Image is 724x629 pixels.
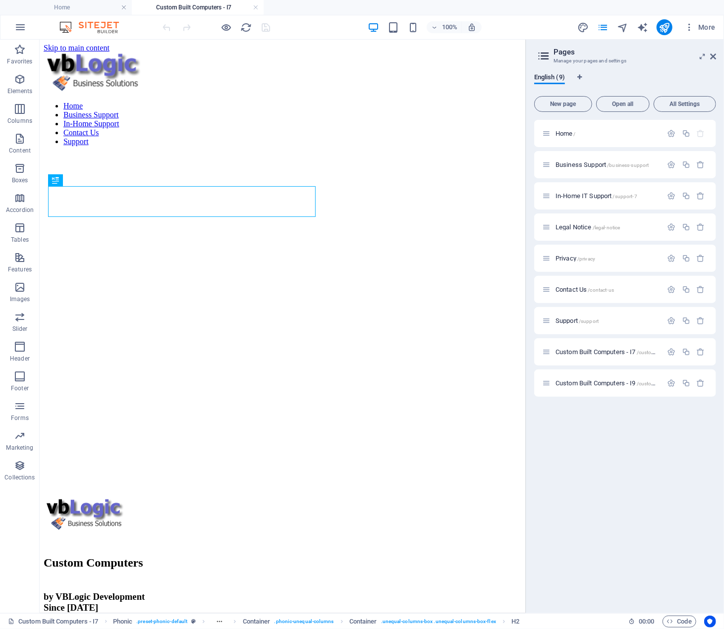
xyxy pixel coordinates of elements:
[556,317,599,324] span: Support
[668,379,676,387] div: Settings
[7,117,32,125] p: Columns
[682,129,690,138] div: Duplicate
[553,349,663,355] div: Custom Built Computers - I7/custom-built-computers-i7
[442,21,457,33] h6: 100%
[697,160,705,169] div: Remove
[668,285,676,294] div: Settings
[556,255,595,262] span: Click to open page
[597,22,609,33] i: Pages (Ctrl+Alt+S)
[10,355,30,363] p: Header
[577,256,595,262] span: /privacy
[553,193,663,199] div: In-Home IT Support/support-7
[240,21,252,33] button: reload
[577,21,589,33] button: design
[697,379,705,387] div: Remove
[553,380,663,386] div: Custom Built Computers - I9/custom-built-computers-i9
[658,101,712,107] span: All Settings
[243,616,271,628] span: Click to select. Double-click to edit
[9,147,31,155] p: Content
[613,194,637,199] span: /support-7
[601,101,645,107] span: Open all
[597,21,609,33] button: pages
[556,130,576,137] span: Click to open page
[682,223,690,231] div: Duplicate
[553,286,663,293] div: Contact Us/contact-us
[534,71,565,85] span: English (9)
[556,192,637,200] span: In-Home IT Support
[593,225,620,230] span: /legal-notice
[657,19,672,35] button: publish
[682,348,690,356] div: Duplicate
[663,616,696,628] button: Code
[553,255,663,262] div: Privacy/privacy
[554,48,716,56] h2: Pages
[556,286,614,293] span: Contact Us
[684,22,716,32] span: More
[682,254,690,262] div: Duplicate
[11,414,29,422] p: Forms
[639,616,654,628] span: 00 00
[12,325,28,333] p: Slider
[556,223,620,231] span: Click to open page
[12,176,28,184] p: Boxes
[668,316,676,325] div: Settings
[534,73,716,92] div: Language Tabs
[680,19,720,35] button: More
[637,381,699,386] span: /custom-built-computers-i9
[556,379,699,387] span: Custom Built Computers - I9
[697,254,705,262] div: Remove
[4,4,70,12] a: Skip to main content
[6,206,34,214] p: Accordion
[617,21,629,33] button: navigator
[381,616,496,628] span: . unequal-columns-box .unequal-columns-box-flex
[637,350,699,355] span: /custom-built-computers-i7
[668,254,676,262] div: Settings
[556,161,649,168] span: Click to open page
[704,616,716,628] button: Usercentrics
[275,616,334,628] span: . phonic-unequal-columns
[697,129,705,138] div: The startpage cannot be deleted
[10,295,30,303] p: Images
[11,236,29,244] p: Tables
[697,192,705,200] div: Remove
[241,22,252,33] i: Reload page
[11,384,29,392] p: Footer
[697,223,705,231] div: Remove
[4,473,35,481] p: Collections
[607,162,649,168] span: /business-support
[637,21,649,33] button: text_generator
[682,192,690,200] div: Duplicate
[628,616,655,628] h6: Session time
[113,616,520,628] nav: breadcrumb
[113,616,133,628] span: Click to select. Double-click to edit
[682,285,690,294] div: Duplicate
[697,285,705,294] div: Remove
[667,616,692,628] span: Code
[596,96,650,112] button: Open all
[534,96,592,112] button: New page
[349,616,377,628] span: Click to select. Double-click to edit
[697,348,705,356] div: Remove
[659,22,670,33] i: Publish
[654,96,716,112] button: All Settings
[577,22,589,33] i: Design (Ctrl+Alt+Y)
[668,192,676,200] div: Settings
[511,616,519,628] span: Click to select. Double-click to edit
[668,223,676,231] div: Settings
[6,444,33,452] p: Marketing
[682,316,690,325] div: Duplicate
[553,317,663,324] div: Support/support
[553,224,663,230] div: Legal Notice/legal-notice
[136,616,187,628] span: . preset-phonic-default
[697,316,705,325] div: Remove
[554,56,696,65] h3: Manage your pages and settings
[646,618,647,625] span: :
[574,131,576,137] span: /
[617,22,628,33] i: Navigator
[553,130,663,137] div: Home/
[588,287,614,293] span: /contact-us
[427,21,462,33] button: 100%
[682,160,690,169] div: Duplicate
[467,23,476,32] i: On resize automatically adjust zoom level to fit chosen device.
[8,265,32,273] p: Features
